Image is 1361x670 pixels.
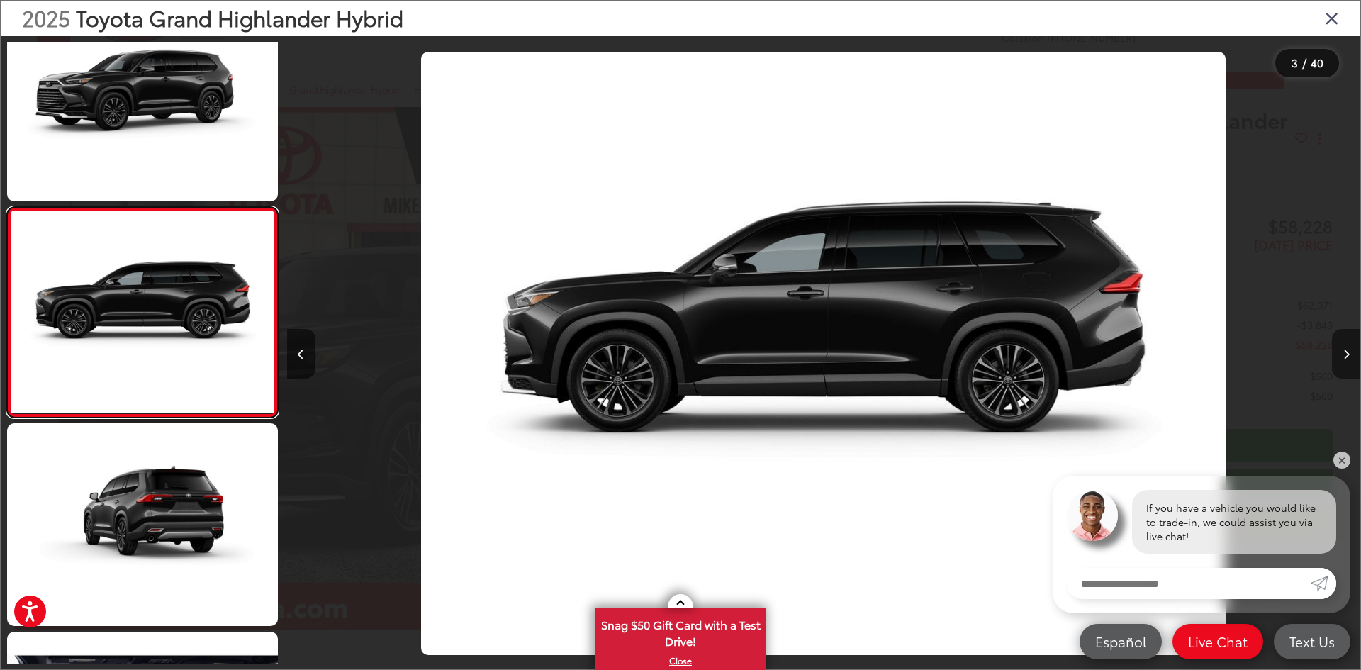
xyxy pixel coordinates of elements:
[286,52,1360,655] div: 2025 Toyota Grand Highlander Hybrid Hybrid MAX Platinum 2
[1311,55,1323,70] span: 40
[1080,624,1162,659] a: Español
[1274,624,1350,659] a: Text Us
[1311,568,1336,599] a: Submit
[1172,624,1263,659] a: Live Chat
[76,2,403,33] span: Toyota Grand Highlander Hybrid
[8,211,276,413] img: 2025 Toyota Grand Highlander Hybrid Hybrid MAX Platinum
[1088,632,1153,650] span: Español
[1181,632,1255,650] span: Live Chat
[1332,329,1360,379] button: Next image
[1325,9,1339,27] i: Close gallery
[1132,490,1336,554] div: If you have a vehicle you would like to trade-in, we could assist you via live chat!
[22,2,70,33] span: 2025
[1282,632,1342,650] span: Text Us
[287,329,315,379] button: Previous image
[597,610,764,653] span: Snag $50 Gift Card with a Test Drive!
[1292,55,1298,70] span: 3
[4,421,280,628] img: 2025 Toyota Grand Highlander Hybrid Hybrid MAX Platinum
[1067,490,1118,541] img: Agent profile photo
[1067,568,1311,599] input: Enter your message
[1301,58,1308,68] span: /
[421,52,1225,655] img: 2025 Toyota Grand Highlander Hybrid Hybrid MAX Platinum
